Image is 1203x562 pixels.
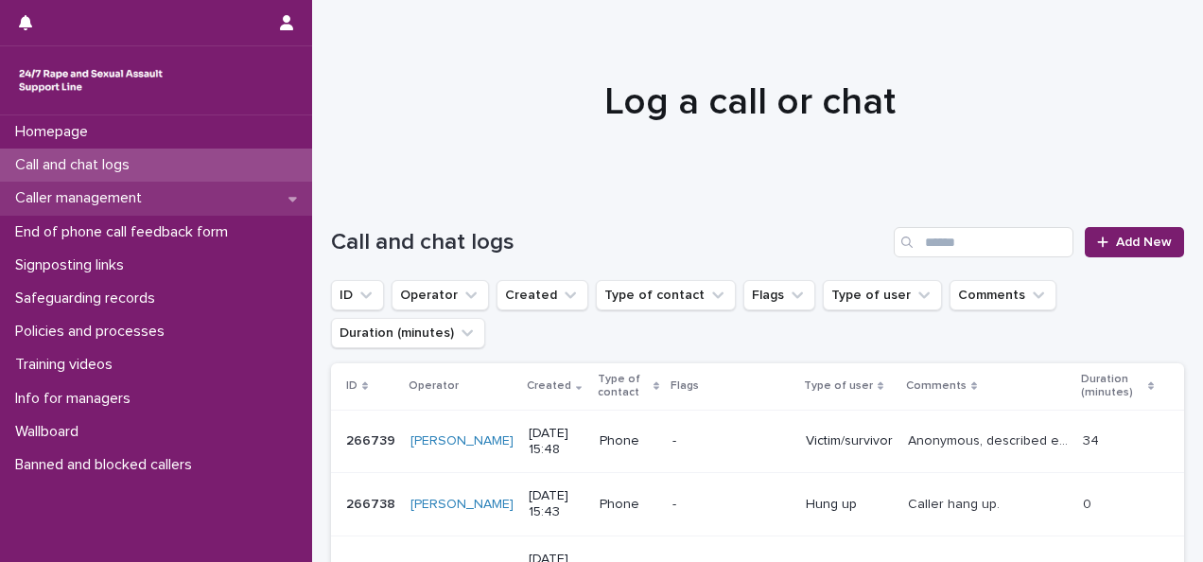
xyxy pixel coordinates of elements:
[497,280,588,310] button: Created
[8,290,170,307] p: Safeguarding records
[598,369,649,404] p: Type of contact
[906,376,967,396] p: Comments
[1081,369,1143,404] p: Duration (minutes)
[409,376,459,396] p: Operator
[331,318,485,348] button: Duration (minutes)
[392,280,489,310] button: Operator
[600,433,657,449] p: Phone
[8,456,207,474] p: Banned and blocked callers
[1116,236,1172,249] span: Add New
[1083,493,1095,513] p: 0
[8,189,157,207] p: Caller management
[672,433,791,449] p: -
[346,430,399,449] p: 266739
[8,223,243,241] p: End of phone call feedback form
[671,376,699,396] p: Flags
[8,323,180,341] p: Policies and processes
[8,256,139,274] p: Signposting links
[600,497,657,513] p: Phone
[410,497,514,513] a: [PERSON_NAME]
[908,493,1003,513] p: Caller hang up.
[743,280,815,310] button: Flags
[806,497,893,513] p: Hung up
[823,280,942,310] button: Type of user
[331,410,1184,473] tr: 266739266739 [PERSON_NAME] [DATE] 15:48Phone-Victim/survivorAnonymous, described experiencing sex...
[1083,430,1103,449] p: 34
[8,390,146,408] p: Info for managers
[331,280,384,310] button: ID
[1085,227,1184,257] a: Add New
[894,227,1073,257] input: Search
[596,280,736,310] button: Type of contact
[806,433,893,449] p: Victim/survivor
[908,430,1072,449] p: Anonymous, described experiencing sexual violence, explored feelings and operator gave emotional ...
[8,423,94,441] p: Wallboard
[804,376,873,396] p: Type of user
[15,61,166,99] img: rhQMoQhaT3yELyF149Cw
[346,376,357,396] p: ID
[672,497,791,513] p: -
[950,280,1056,310] button: Comments
[8,123,103,141] p: Homepage
[529,426,584,458] p: [DATE] 15:48
[8,356,128,374] p: Training videos
[331,79,1170,125] h1: Log a call or chat
[529,488,584,520] p: [DATE] 15:43
[331,229,886,256] h1: Call and chat logs
[527,376,571,396] p: Created
[8,156,145,174] p: Call and chat logs
[346,493,399,513] p: 266738
[331,473,1184,536] tr: 266738266738 [PERSON_NAME] [DATE] 15:43Phone-Hung upCaller hang up.Caller hang up. 00
[410,433,514,449] a: [PERSON_NAME]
